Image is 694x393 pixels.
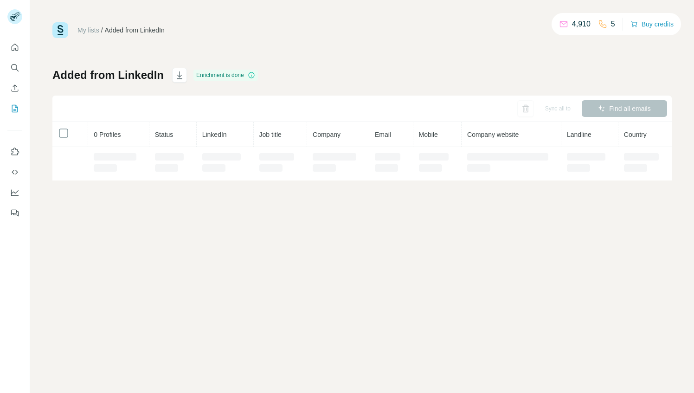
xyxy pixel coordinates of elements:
[52,22,68,38] img: Surfe Logo
[202,131,227,138] span: LinkedIn
[193,70,258,81] div: Enrichment is done
[7,143,22,160] button: Use Surfe on LinkedIn
[7,39,22,56] button: Quick start
[7,205,22,221] button: Feedback
[467,131,519,138] span: Company website
[7,164,22,180] button: Use Surfe API
[7,80,22,97] button: Enrich CSV
[105,26,165,35] div: Added from LinkedIn
[101,26,103,35] li: /
[313,131,341,138] span: Company
[7,59,22,76] button: Search
[7,100,22,117] button: My lists
[375,131,391,138] span: Email
[630,18,674,31] button: Buy credits
[94,131,121,138] span: 0 Profiles
[572,19,591,30] p: 4,910
[7,184,22,201] button: Dashboard
[567,131,591,138] span: Landline
[259,131,282,138] span: Job title
[624,131,647,138] span: Country
[52,68,164,83] h1: Added from LinkedIn
[611,19,615,30] p: 5
[419,131,438,138] span: Mobile
[77,26,99,34] a: My lists
[155,131,173,138] span: Status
